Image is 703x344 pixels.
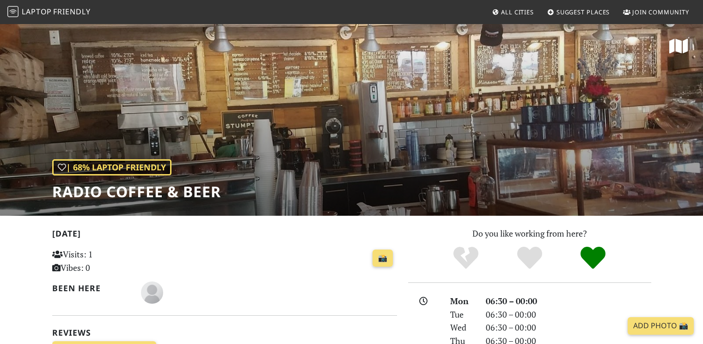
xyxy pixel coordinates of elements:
[561,245,625,271] div: Definitely!
[52,283,130,293] h2: Been here
[373,250,393,267] a: 📸
[480,308,657,321] div: 06:30 – 00:00
[445,294,480,308] div: Mon
[7,6,18,17] img: LaptopFriendly
[498,245,562,271] div: Yes
[544,4,614,20] a: Suggest Places
[556,8,610,16] span: Suggest Places
[632,8,689,16] span: Join Community
[7,4,91,20] a: LaptopFriendly LaptopFriendly
[445,321,480,334] div: Wed
[628,317,694,335] a: Add Photo 📸
[480,321,657,334] div: 06:30 – 00:00
[22,6,52,17] span: Laptop
[480,294,657,308] div: 06:30 – 00:00
[141,281,163,304] img: blank-535327c66bd565773addf3077783bbfce4b00ec00e9fd257753287c682c7fa38.png
[501,8,534,16] span: All Cities
[52,328,397,338] h2: Reviews
[52,229,397,242] h2: [DATE]
[488,4,538,20] a: All Cities
[445,308,480,321] div: Tue
[52,159,171,175] div: | 68% Laptop Friendly
[52,248,160,275] p: Visits: 1 Vibes: 0
[52,183,221,200] h1: Radio Coffee & Beer
[619,4,693,20] a: Join Community
[53,6,90,17] span: Friendly
[408,227,651,240] p: Do you like working from here?
[434,245,498,271] div: No
[141,286,163,297] span: Chelsie Drazan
